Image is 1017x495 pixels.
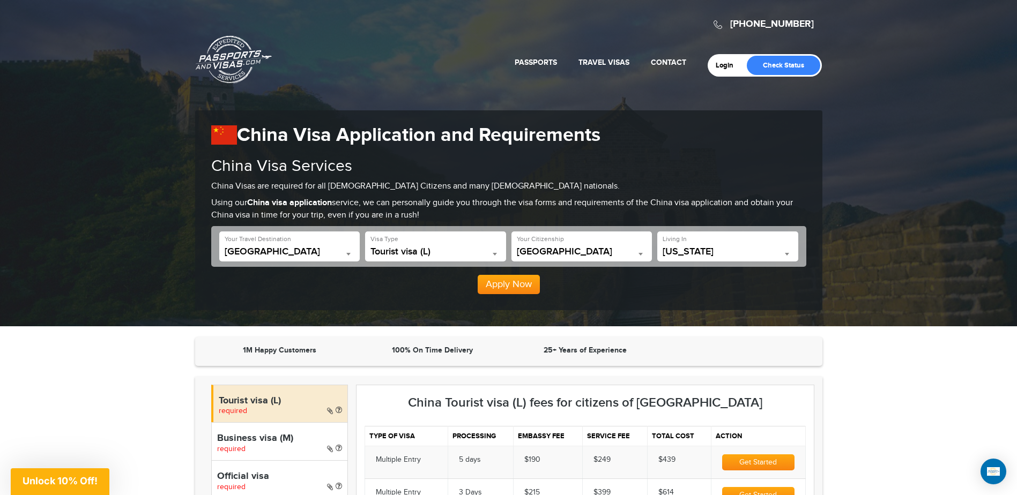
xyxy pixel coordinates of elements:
[370,246,501,257] span: Tourist visa (L)
[524,455,540,464] span: $190
[651,58,686,67] a: Contact
[370,235,398,244] label: Visa Type
[730,18,814,30] a: [PHONE_NUMBER]
[23,475,98,486] span: Unlock 10% Off!
[711,426,805,446] th: Action
[376,455,421,464] span: Multiple Entry
[647,426,711,446] th: Total cost
[664,345,812,358] iframe: Customer reviews powered by Trustpilot
[365,396,806,410] h3: China Tourist visa (L) fees for citizens of [GEOGRAPHIC_DATA]
[658,455,675,464] span: $439
[716,61,741,70] a: Login
[478,275,540,294] button: Apply Now
[211,157,806,175] h2: China Visa Services
[225,246,355,261] span: China
[217,483,246,491] span: required
[392,346,473,355] strong: 100% On Time Delivery
[217,433,342,444] h4: Business visa (M)
[370,246,501,261] span: Tourist visa (L)
[583,426,648,446] th: Service fee
[544,346,627,355] strong: 25+ Years of Experience
[211,181,806,193] p: China Visas are required for all [DEMOGRAPHIC_DATA] Citizens and many [DEMOGRAPHIC_DATA] nationals.
[211,197,806,222] p: Using our service, we can personally guide you through the visa forms and requirements of the Chi...
[722,458,794,467] a: Get Started
[217,445,246,453] span: required
[513,426,582,446] th: Embassy fee
[448,426,513,446] th: Processing
[243,346,316,355] strong: 1M Happy Customers
[247,198,332,208] strong: China visa application
[663,246,793,261] span: Washington
[722,454,794,470] button: Get Started
[578,58,629,67] a: Travel Visas
[11,468,109,495] div: Unlock 10% Off!
[196,35,272,84] a: Passports & [DOMAIN_NAME]
[225,246,355,257] span: China
[219,396,342,407] h4: Tourist visa (L)
[663,235,687,244] label: Living In
[517,246,647,261] span: United States
[459,455,481,464] span: 5 days
[517,246,647,257] span: United States
[663,246,793,257] span: Washington
[211,124,806,147] h1: China Visa Application and Requirements
[217,471,342,482] h4: Official visa
[515,58,557,67] a: Passports
[593,455,611,464] span: $249
[747,56,820,75] a: Check Status
[981,459,1006,484] div: Open Intercom Messenger
[225,235,291,244] label: Your Travel Destination
[517,235,564,244] label: Your Citizenship
[219,407,247,415] span: required
[365,426,448,446] th: Type of visa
